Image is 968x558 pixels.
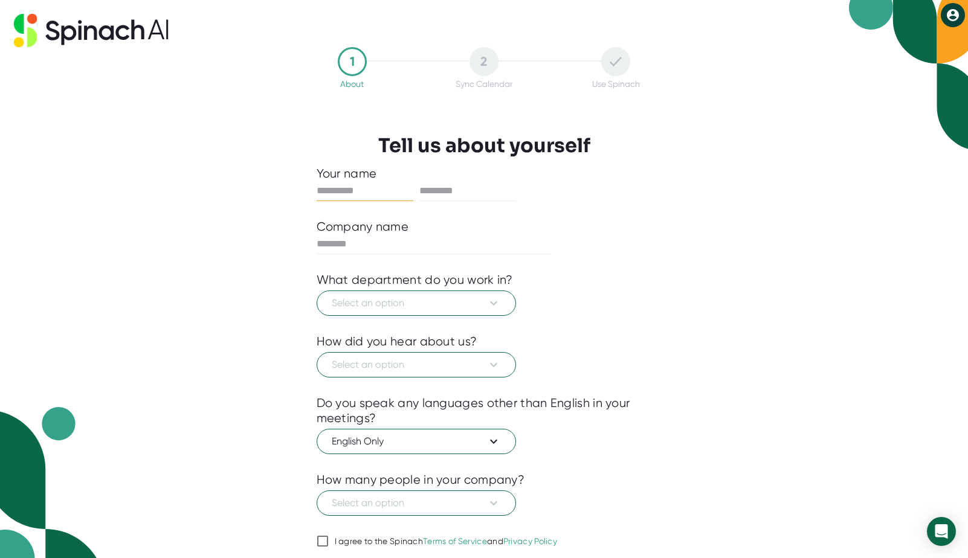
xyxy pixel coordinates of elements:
div: How many people in your company? [317,472,525,487]
div: What department do you work in? [317,272,513,287]
button: Select an option [317,290,516,316]
span: Select an option [332,296,501,310]
a: Terms of Service [423,536,487,546]
div: 2 [469,47,499,76]
div: About [340,79,364,89]
div: Your name [317,166,652,181]
div: Use Spinach [592,79,640,89]
div: How did you hear about us? [317,334,477,349]
h3: Tell us about yourself [378,134,590,157]
button: Select an option [317,490,516,516]
div: Open Intercom Messenger [927,517,956,546]
div: I agree to the Spinach and [335,536,558,547]
span: Select an option [332,496,501,510]
div: Sync Calendar [456,79,512,89]
div: Do you speak any languages other than English in your meetings? [317,396,652,426]
div: 1 [338,47,367,76]
span: English Only [332,434,501,449]
button: English Only [317,429,516,454]
button: Select an option [317,352,516,377]
span: Select an option [332,358,501,372]
div: Company name [317,219,409,234]
a: Privacy Policy [503,536,557,546]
